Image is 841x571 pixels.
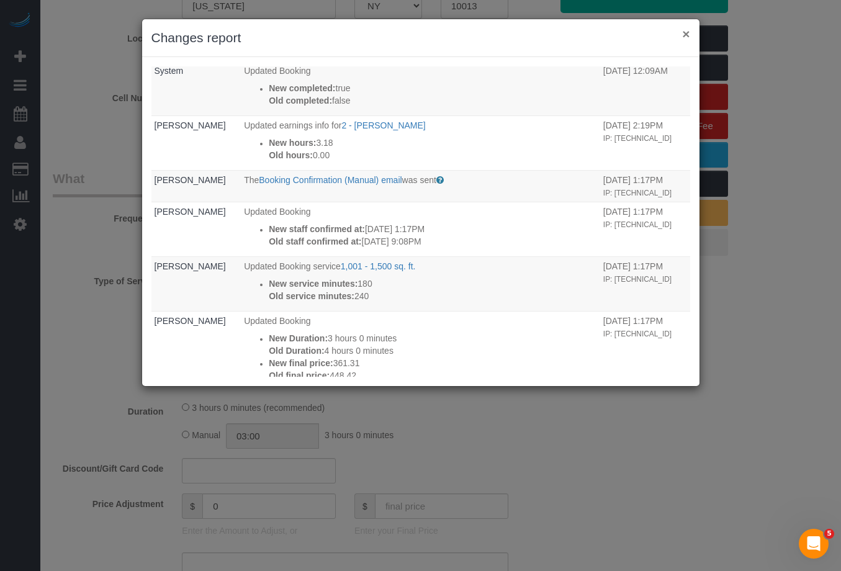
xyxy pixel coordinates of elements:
strong: New hours: [269,138,316,148]
td: Who [151,61,241,115]
p: 361.31 [269,357,597,369]
span: Updated Booking [244,66,310,76]
td: Who [151,256,241,311]
strong: Old Duration: [269,346,324,356]
td: When [600,256,690,311]
strong: Old staff confirmed at: [269,236,361,246]
p: 448.42 [269,369,597,382]
td: When [600,311,690,415]
strong: New staff confirmed at: [269,224,365,234]
td: What [241,202,600,256]
a: [PERSON_NAME] [155,120,226,130]
iframe: Intercom live chat [799,529,829,559]
p: 3.18 [269,137,597,149]
td: What [241,115,600,170]
a: System [155,66,184,76]
span: Updated Booking [244,316,310,326]
strong: Old completed: [269,96,332,106]
p: true [269,82,597,94]
a: 1,001 - 1,500 sq. ft. [341,261,416,271]
td: When [600,170,690,202]
p: 0.00 [269,149,597,161]
p: 4 hours 0 minutes [269,344,597,357]
p: [DATE] 1:17PM [269,223,597,235]
p: 240 [269,290,597,302]
p: false [269,94,597,107]
td: When [600,61,690,115]
p: [DATE] 9:08PM [269,235,597,248]
a: 2 - [PERSON_NAME] [341,120,425,130]
a: [PERSON_NAME] [155,175,226,185]
small: IP: [TECHNICAL_ID] [603,220,672,229]
span: Updated earnings info for [244,120,341,130]
p: 180 [269,277,597,290]
a: [PERSON_NAME] [155,261,226,271]
strong: Old final price: [269,371,330,380]
strong: New Duration: [269,333,328,343]
span: Updated Booking [244,207,310,217]
h3: Changes report [151,29,690,47]
td: What [241,311,600,415]
span: 5 [824,529,834,539]
small: IP: [TECHNICAL_ID] [603,330,672,338]
p: 3 hours 0 minutes [269,332,597,344]
small: IP: [TECHNICAL_ID] [603,275,672,284]
button: × [682,27,690,40]
a: [PERSON_NAME] [155,316,226,326]
sui-modal: Changes report [142,19,699,386]
strong: Old hours: [269,150,313,160]
td: When [600,202,690,256]
td: Who [151,311,241,415]
td: Who [151,170,241,202]
td: What [241,256,600,311]
span: was sent [402,175,436,185]
td: When [600,115,690,170]
small: IP: [TECHNICAL_ID] [603,189,672,197]
span: The [244,175,259,185]
td: Who [151,202,241,256]
td: What [241,61,600,115]
td: Who [151,115,241,170]
strong: New service minutes: [269,279,358,289]
span: Updated Booking service [244,261,341,271]
strong: New final price: [269,358,333,368]
strong: New completed: [269,83,335,93]
small: IP: [TECHNICAL_ID] [603,134,672,143]
a: Booking Confirmation (Manual) email [259,175,402,185]
a: [PERSON_NAME] [155,207,226,217]
td: What [241,170,600,202]
strong: Old service minutes: [269,291,354,301]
